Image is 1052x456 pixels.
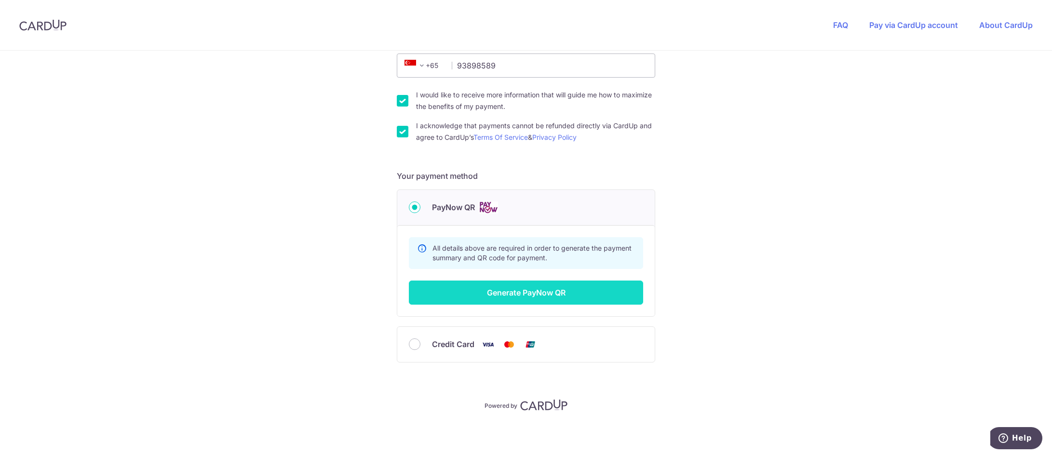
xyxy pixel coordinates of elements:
img: Cards logo [479,201,498,214]
a: About CardUp [979,20,1033,30]
img: Mastercard [499,338,519,350]
img: CardUp [19,19,67,31]
div: PayNow QR Cards logo [409,201,643,214]
img: Visa [478,338,498,350]
span: All details above are required in order to generate the payment summary and QR code for payment. [432,244,632,262]
span: +65 [405,60,428,71]
p: Powered by [485,400,517,410]
span: +65 [402,60,445,71]
h5: Your payment method [397,170,655,182]
label: I acknowledge that payments cannot be refunded directly via CardUp and agree to CardUp’s & [416,120,655,143]
iframe: Opens a widget where you can find more information [990,427,1042,451]
a: FAQ [833,20,848,30]
span: PayNow QR [432,201,475,213]
a: Pay via CardUp account [869,20,958,30]
span: Credit Card [432,338,474,350]
img: CardUp [520,399,567,411]
a: Terms Of Service [473,133,528,141]
button: Generate PayNow QR [409,281,643,305]
img: Union Pay [521,338,540,350]
label: I would like to receive more information that will guide me how to maximize the benefits of my pa... [416,89,655,112]
div: Credit Card Visa Mastercard Union Pay [409,338,643,350]
a: Privacy Policy [532,133,577,141]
